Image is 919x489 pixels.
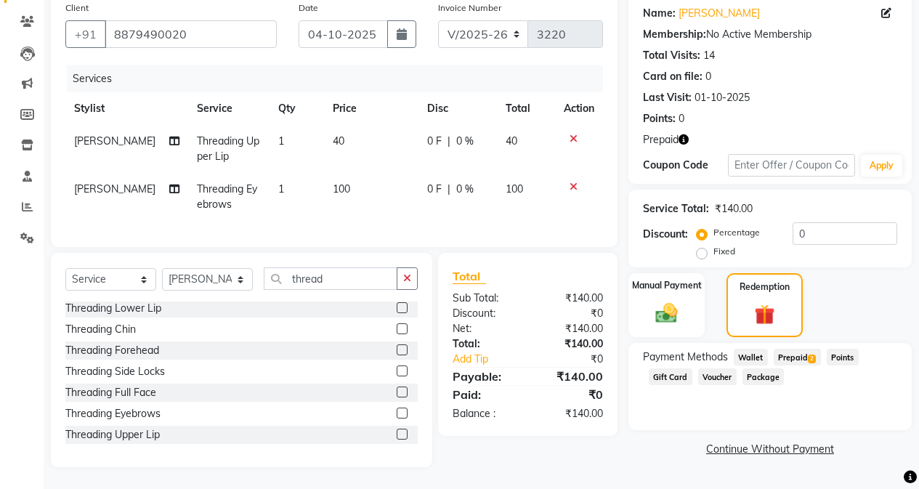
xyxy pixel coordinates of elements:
[65,20,106,48] button: +91
[188,92,270,125] th: Service
[65,364,165,379] div: Threading Side Locks
[679,111,684,126] div: 0
[527,321,614,336] div: ₹140.00
[333,182,350,195] span: 100
[705,69,711,84] div: 0
[698,368,737,385] span: Voucher
[427,134,442,149] span: 0 F
[65,92,188,125] th: Stylist
[442,352,542,367] a: Add Tip
[453,269,486,284] span: Total
[497,92,555,125] th: Total
[527,336,614,352] div: ₹140.00
[65,343,159,358] div: Threading Forehead
[555,92,603,125] th: Action
[65,385,156,400] div: Threading Full Face
[270,92,324,125] th: Qty
[456,134,474,149] span: 0 %
[506,134,517,147] span: 40
[65,427,160,442] div: Threading Upper Lip
[67,65,614,92] div: Services
[643,111,676,126] div: Points:
[427,182,442,197] span: 0 F
[713,245,735,258] label: Fixed
[74,134,155,147] span: [PERSON_NAME]
[748,302,782,328] img: _gift.svg
[442,291,528,306] div: Sub Total:
[324,92,418,125] th: Price
[442,386,528,403] div: Paid:
[643,6,676,21] div: Name:
[65,301,161,316] div: Threading Lower Lip
[728,154,855,177] input: Enter Offer / Coupon Code
[774,349,821,365] span: Prepaid
[703,48,715,63] div: 14
[105,20,277,48] input: Search by Name/Mobile/Email/Code
[734,349,768,365] span: Wallet
[197,182,257,211] span: Threading Eyebrows
[527,291,614,306] div: ₹140.00
[715,201,753,217] div: ₹140.00
[808,355,816,363] span: 2
[438,1,501,15] label: Invoice Number
[649,301,684,326] img: _cash.svg
[861,155,902,177] button: Apply
[542,352,614,367] div: ₹0
[448,134,450,149] span: |
[278,182,284,195] span: 1
[632,279,702,292] label: Manual Payment
[643,48,700,63] div: Total Visits:
[264,267,397,290] input: Search or Scan
[442,336,528,352] div: Total:
[442,406,528,421] div: Balance :
[527,306,614,321] div: ₹0
[643,90,692,105] div: Last Visit:
[643,227,688,242] div: Discount:
[740,280,790,294] label: Redemption
[643,27,706,42] div: Membership:
[299,1,318,15] label: Date
[649,368,692,385] span: Gift Card
[643,158,728,173] div: Coupon Code
[418,92,497,125] th: Disc
[456,182,474,197] span: 0 %
[65,406,161,421] div: Threading Eyebrows
[442,321,528,336] div: Net:
[527,406,614,421] div: ₹140.00
[65,1,89,15] label: Client
[527,386,614,403] div: ₹0
[643,27,897,42] div: No Active Membership
[742,368,785,385] span: Package
[74,182,155,195] span: [PERSON_NAME]
[631,442,909,457] a: Continue Without Payment
[65,322,136,337] div: Threading Chin
[643,69,703,84] div: Card on file:
[713,226,760,239] label: Percentage
[527,368,614,385] div: ₹140.00
[695,90,750,105] div: 01-10-2025
[442,368,528,385] div: Payable:
[333,134,344,147] span: 40
[506,182,523,195] span: 100
[643,349,728,365] span: Payment Methods
[679,6,760,21] a: [PERSON_NAME]
[643,201,709,217] div: Service Total:
[643,132,679,147] span: Prepaid
[442,306,528,321] div: Discount:
[197,134,259,163] span: Threading Upper Lip
[827,349,859,365] span: Points
[448,182,450,197] span: |
[278,134,284,147] span: 1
